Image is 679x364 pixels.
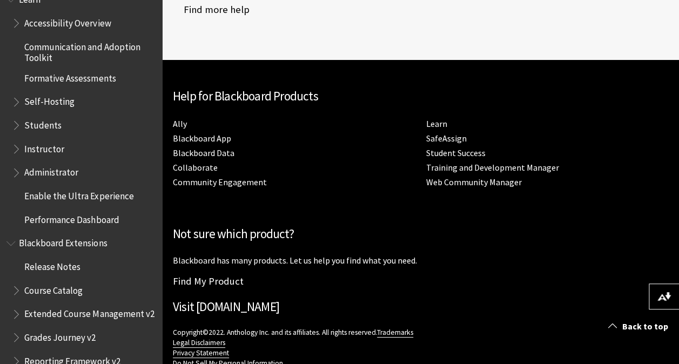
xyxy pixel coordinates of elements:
[173,225,668,244] h2: Not sure which product?
[19,234,107,248] span: Blackboard Extensions
[24,14,111,29] span: Accessibility Overview
[173,118,187,130] a: Ally
[426,177,522,188] a: Web Community Manager
[173,133,231,144] a: Blackboard App
[24,281,83,295] span: Course Catalog
[173,177,267,188] a: Community Engagement
[173,299,279,314] a: Visit [DOMAIN_NAME]
[24,305,154,319] span: Extended Course Management v2
[24,328,96,342] span: Grades Journey v2
[173,162,218,173] a: Collaborate
[24,69,116,83] span: Formative Assessments
[426,118,447,130] a: Learn
[173,275,244,287] a: Find My Product
[377,328,413,338] a: Trademarks
[600,316,679,336] a: Back to top
[426,133,467,144] a: SafeAssign
[173,2,250,18] a: Find more help
[173,338,225,348] a: Legal Disclaimers
[173,348,229,358] a: Privacy Statement
[426,162,559,173] a: Training and Development Manager
[24,210,119,225] span: Performance Dashboard
[24,116,62,130] span: Students
[24,38,154,63] span: Communication and Adoption Toolkit
[173,147,234,159] a: Blackboard Data
[173,254,668,266] p: Blackboard has many products. Let us help you find what you need.
[24,257,80,272] span: Release Notes
[24,186,133,201] span: Enable the Ultra Experience
[24,92,75,107] span: Self-Hosting
[426,147,486,159] a: Student Success
[173,87,668,106] h2: Help for Blackboard Products
[24,139,64,154] span: Instructor
[24,163,78,178] span: Administrator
